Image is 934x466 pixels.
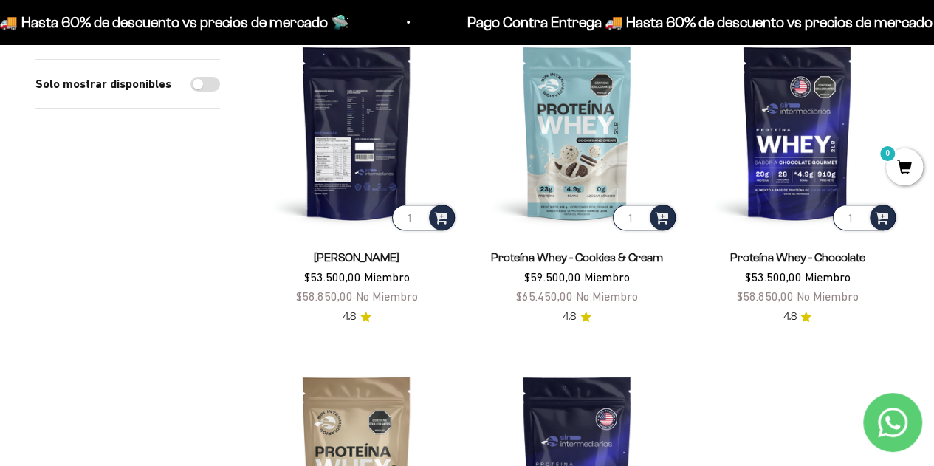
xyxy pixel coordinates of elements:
span: $59.500,00 [524,270,581,284]
span: $53.500,00 [744,270,801,284]
span: No Miembro [796,289,858,303]
span: Miembro [584,270,630,284]
span: Miembro [364,270,410,284]
span: No Miembro [356,289,418,303]
span: $58.850,00 [296,289,353,303]
a: 4.84.8 de 5.0 estrellas [343,309,371,325]
a: [PERSON_NAME] [314,251,399,264]
a: Proteína Whey - Cookies & Cream [491,251,663,264]
a: 4.84.8 de 5.0 estrellas [783,309,811,325]
span: $53.500,00 [304,270,361,284]
img: Proteína Whey - Vainilla [255,31,458,233]
span: $58.850,00 [736,289,793,303]
a: Proteína Whey - Chocolate [729,251,865,264]
span: $65.450,00 [516,289,573,303]
span: Miembro [804,270,850,284]
a: 4.84.8 de 5.0 estrellas [563,309,591,325]
label: Solo mostrar disponibles [35,75,171,94]
span: 4.8 [783,309,796,325]
span: 4.8 [563,309,576,325]
span: No Miembro [576,289,638,303]
span: 4.8 [343,309,356,325]
a: 0 [886,160,923,177]
mark: 0 [879,145,896,162]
